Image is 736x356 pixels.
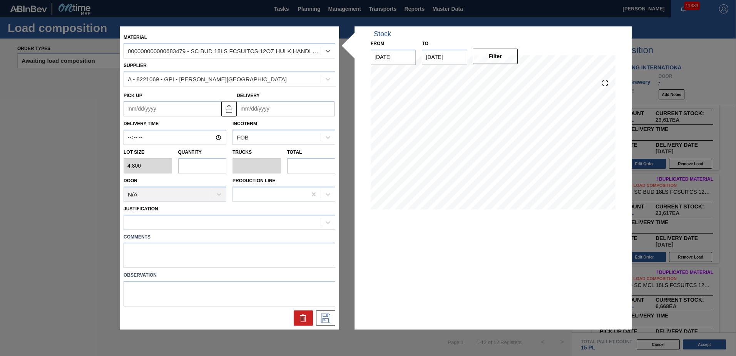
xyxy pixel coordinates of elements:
div: Save Suggestion [316,311,335,326]
label: Quantity [178,150,202,155]
div: Delete Suggestion [294,311,313,326]
input: mm/dd/yyyy [422,49,467,65]
div: FOB [237,134,249,141]
label: Observation [124,270,335,281]
label: Door [124,178,137,183]
label: Delivery [237,93,260,98]
button: Filter [473,49,518,64]
label: Material [124,35,147,40]
label: Incoterm [233,121,257,127]
div: A - 8221069 - GPI - [PERSON_NAME][GEOGRAPHIC_DATA] [128,76,287,82]
div: Stock [374,30,391,38]
label: Production Line [233,178,275,183]
label: Pick up [124,93,142,98]
label: to [422,41,428,46]
label: Delivery Time [124,119,226,130]
label: Comments [124,232,335,243]
input: mm/dd/yyyy [371,49,416,65]
label: Total [287,150,302,155]
input: mm/dd/yyyy [237,101,335,117]
label: Justification [124,206,158,212]
button: locked [221,101,237,116]
label: Trucks [233,150,252,155]
div: 000000000000683479 - SC BUD 18LS FCSUITCS 12OZ HULK HANDLE 09 [128,48,321,54]
img: locked [224,104,234,113]
label: From [371,41,384,46]
input: mm/dd/yyyy [124,101,221,117]
label: Supplier [124,63,147,68]
label: Lot size [124,147,172,158]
